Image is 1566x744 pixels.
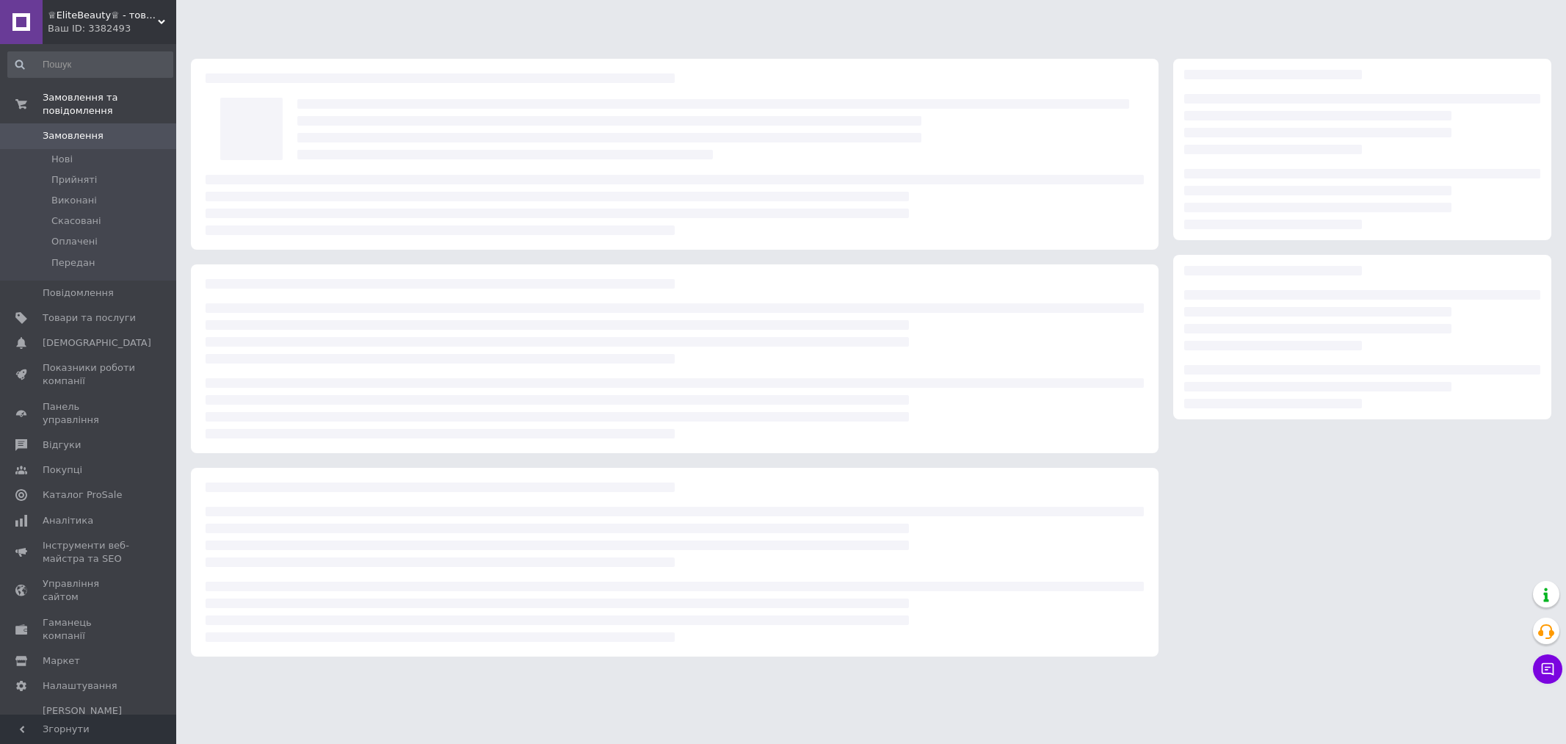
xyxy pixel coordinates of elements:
span: [DEMOGRAPHIC_DATA] [43,336,151,350]
span: Оплачені [51,235,98,248]
span: Повідомлення [43,286,114,300]
span: Маркет [43,654,80,668]
span: Покупці [43,463,82,477]
span: ♕EliteBeauty♕ - товари для твоєї краси ;) [48,9,158,22]
button: Чат з покупцем [1533,654,1562,684]
span: Гаманець компанії [43,616,136,643]
span: Нові [51,153,73,166]
span: Скасовані [51,214,101,228]
span: Налаштування [43,679,117,693]
span: Передан [51,256,95,270]
span: Замовлення та повідомлення [43,91,176,118]
span: Відгуки [43,438,81,452]
span: Виконані [51,194,97,207]
span: Управління сайтом [43,577,136,604]
span: Панель управління [43,400,136,427]
span: Інструменти веб-майстра та SEO [43,539,136,566]
span: Аналітика [43,514,93,527]
div: Ваш ID: 3382493 [48,22,176,35]
span: Товари та послуги [43,311,136,325]
span: Каталог ProSale [43,488,122,502]
span: Замовлення [43,129,104,142]
input: Пошук [7,51,173,78]
span: Показники роботи компанії [43,361,136,388]
span: Прийняті [51,173,97,187]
